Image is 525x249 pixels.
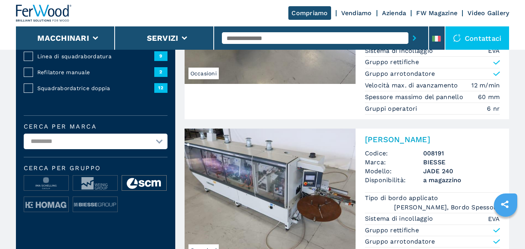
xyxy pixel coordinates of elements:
[147,33,178,43] button: Servizi
[24,197,68,212] img: image
[382,9,406,17] a: Azienda
[16,5,72,22] img: Ferwood
[453,34,461,42] img: Contattaci
[341,9,372,17] a: Vendiamo
[154,67,167,77] span: 2
[154,83,167,92] span: 12
[488,46,500,55] em: EVA
[423,158,500,167] h3: BIESSE
[365,70,435,78] p: Gruppo arrotondatore
[365,47,435,55] p: Sistema di incollaggio
[495,195,515,214] a: sharethis
[37,68,154,76] span: Refilatore manuale
[394,203,500,212] em: [PERSON_NAME], Bordo Spessore
[73,197,117,212] img: image
[365,135,500,144] h2: [PERSON_NAME]
[467,9,509,17] a: Video Gallery
[188,68,219,79] span: Occasioni
[408,29,420,47] button: submit-button
[445,26,509,50] div: Contattaci
[365,167,423,176] span: Modello:
[423,149,500,158] h3: 008191
[24,176,68,191] img: image
[73,176,117,191] img: image
[24,124,167,130] label: Cerca per marca
[365,226,419,235] p: Gruppo rettifiche
[365,104,419,113] p: Gruppi operatori
[488,214,500,223] em: EVA
[122,176,166,191] img: image
[154,51,167,61] span: 9
[365,93,466,101] p: Spessore massimo del pannello
[478,92,500,101] em: 60 mm
[365,158,423,167] span: Marca:
[492,214,519,243] iframe: Chat
[471,81,500,90] em: 12 m/min
[288,6,331,20] a: Compriamo
[365,176,423,185] span: Disponibilità:
[37,33,89,43] button: Macchinari
[365,58,419,66] p: Gruppo rettifiche
[365,149,423,158] span: Codice:
[416,9,457,17] a: FW Magazine
[37,84,154,92] span: Squadrabordatrice doppia
[365,194,440,202] p: Tipo di bordo applicato
[487,104,500,113] em: 6 nr
[365,214,435,223] p: Sistema di incollaggio
[423,176,500,185] span: a magazzino
[423,167,500,176] h3: JADE 240
[365,237,435,246] p: Gruppo arrotondatore
[24,165,167,171] span: Cerca per Gruppo
[37,52,154,60] span: Linea di squadrabordatura
[365,81,460,90] p: Velocità max. di avanzamento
